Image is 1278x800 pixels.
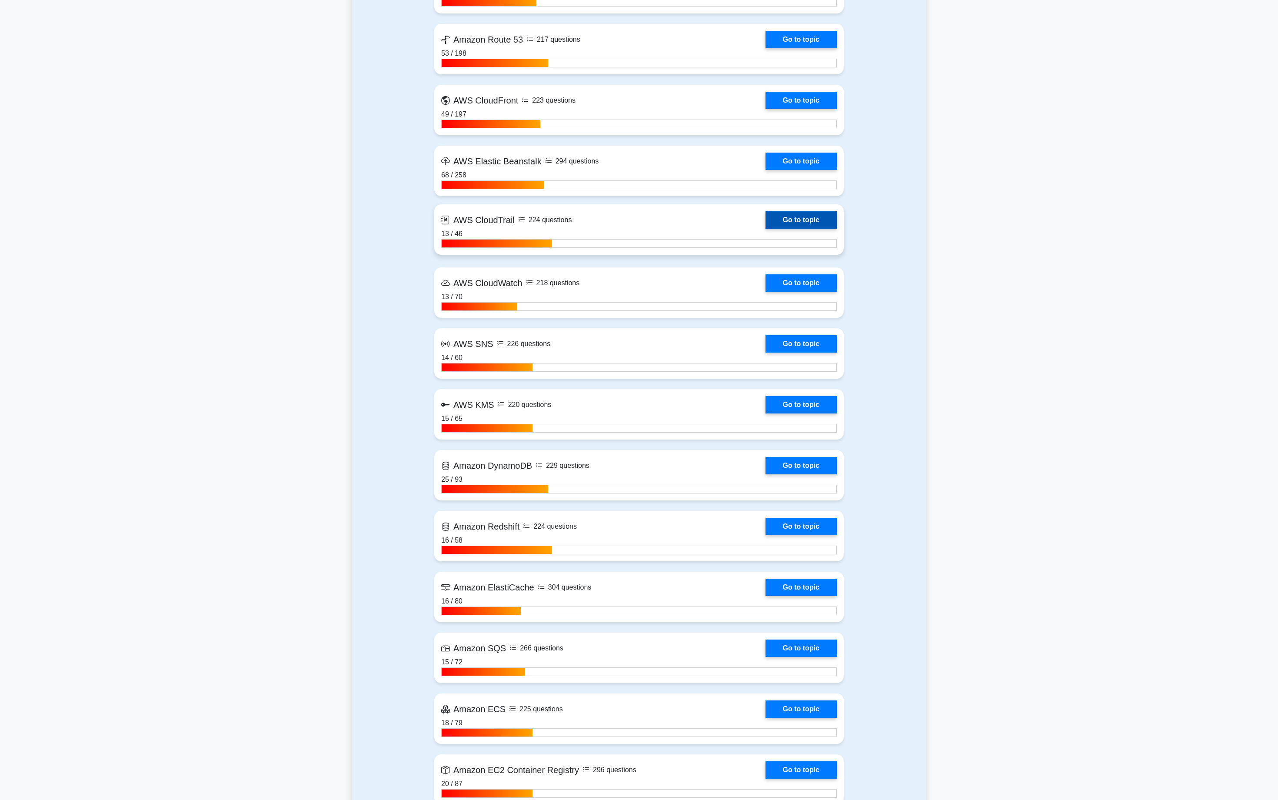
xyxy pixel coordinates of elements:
a: Go to topic [765,579,837,596]
a: Go to topic [765,761,837,779]
a: Go to topic [765,153,837,170]
a: Go to topic [765,335,837,353]
a: Go to topic [765,211,837,229]
a: Go to topic [765,640,837,657]
a: Go to topic [765,700,837,718]
a: Go to topic [765,518,837,535]
a: Go to topic [765,457,837,474]
a: Go to topic [765,31,837,48]
a: Go to topic [765,396,837,413]
a: Go to topic [765,274,837,292]
a: Go to topic [765,92,837,109]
